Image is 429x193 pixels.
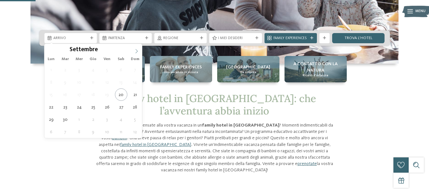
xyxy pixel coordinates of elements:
span: Settembre 3, 2025 [73,64,85,76]
span: Settembre 30, 2025 [59,113,71,126]
a: prenotate [298,162,317,166]
span: Gio [86,57,100,61]
span: Settembre 26, 2025 [101,101,113,113]
span: Ottobre 2, 2025 [87,113,99,126]
span: A contatto con la natura [287,61,344,73]
span: Arrivo [53,36,88,41]
span: Ottobre 8, 2025 [73,126,85,138]
span: Settembre 21, 2025 [129,88,141,101]
span: Sab [114,57,128,61]
a: Family hotel in Trentino Alto Adige: la vacanza ideale per grandi e piccini [GEOGRAPHIC_DATA] Da ... [217,56,279,82]
span: Settembre 15, 2025 [45,88,57,101]
a: trova l’hotel [332,33,385,43]
span: Una vacanza su misura [164,70,198,74]
span: I miei desideri [218,36,253,41]
span: Ottobre 5, 2025 [129,113,141,126]
span: Settembre 25, 2025 [87,101,99,113]
span: Settembre 18, 2025 [87,88,99,101]
span: Settembre 12, 2025 [101,76,113,88]
span: Settembre 13, 2025 [115,76,127,88]
span: Settembre 28, 2025 [129,101,141,113]
span: Da scoprire [240,70,256,74]
span: Lun [44,57,58,61]
a: bambini [112,136,127,140]
span: Settembre 17, 2025 [73,88,85,101]
span: Settembre 20, 2025 [115,88,127,101]
span: Ottobre 10, 2025 [101,126,113,138]
span: Settembre 14, 2025 [129,76,141,88]
span: Ottobre 4, 2025 [115,113,127,126]
span: Partenza [108,36,143,41]
span: Settembre 22, 2025 [45,101,57,113]
span: Settembre 8, 2025 [45,76,57,88]
span: Ottobre 7, 2025 [59,126,71,138]
span: Settembre 2, 2025 [59,64,71,76]
span: Ottobre 9, 2025 [87,126,99,138]
span: Regione [163,36,198,41]
span: Settembre 23, 2025 [59,101,71,113]
span: Family hotel in [GEOGRAPHIC_DATA]: che l’avventura abbia inizio [113,92,316,117]
span: Dom [128,57,142,61]
span: Mar [58,57,72,61]
span: Ottobre 1, 2025 [73,113,85,126]
span: Settembre 6, 2025 [115,64,127,76]
span: Settembre 7, 2025 [129,64,141,76]
span: Ven [100,57,114,61]
span: Ottobre 3, 2025 [101,113,113,126]
span: Mer [72,57,86,61]
a: Family hotel in Trentino Alto Adige: la vacanza ideale per grandi e piccini Family experiences Un... [150,56,212,82]
span: Ricordi d’infanzia [303,73,328,78]
span: Settembre 16, 2025 [59,88,71,101]
input: Year [98,46,119,53]
p: Cosa desiderereste se pensate alla vostra vacanza in un ? Momenti indimenticabili da vivere con c... [94,122,335,173]
span: Family Experiences [273,36,308,41]
span: Settembre 5, 2025 [101,64,113,76]
span: Settembre 19, 2025 [101,88,113,101]
span: Settembre [70,47,98,53]
span: Ottobre 6, 2025 [45,126,57,138]
a: family hotel in [GEOGRAPHIC_DATA] [120,142,191,147]
span: Settembre 27, 2025 [115,101,127,113]
span: Settembre 9, 2025 [59,76,71,88]
span: Settembre 10, 2025 [73,76,85,88]
span: Settembre 4, 2025 [87,64,99,76]
span: Settembre 29, 2025 [45,113,57,126]
a: Family hotel in Trentino Alto Adige: la vacanza ideale per grandi e piccini A contatto con la nat... [285,56,347,82]
span: [GEOGRAPHIC_DATA] [226,64,270,70]
span: Ottobre 12, 2025 [129,126,141,138]
strong: family hotel in [GEOGRAPHIC_DATA] [202,123,279,128]
span: Ottobre 11, 2025 [115,126,127,138]
span: Settembre 11, 2025 [87,76,99,88]
span: Family experiences [160,64,202,70]
span: Settembre 1, 2025 [45,64,57,76]
span: Settembre 24, 2025 [73,101,85,113]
